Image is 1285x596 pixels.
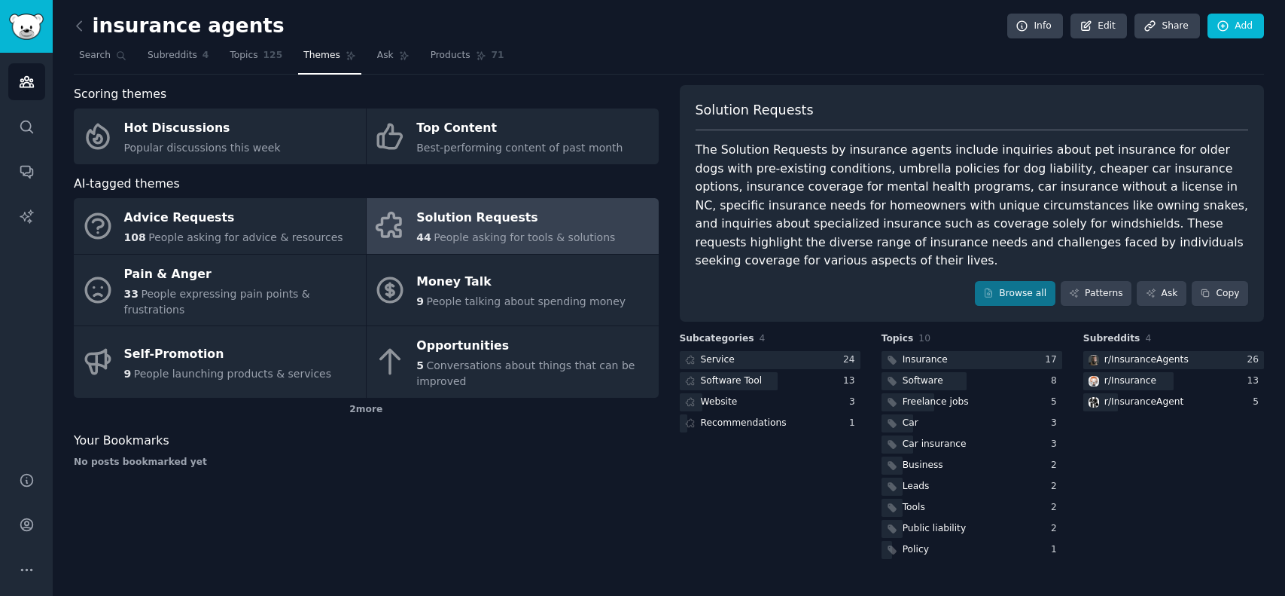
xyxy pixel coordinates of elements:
div: 5 [1051,396,1062,409]
span: 125 [263,49,283,63]
div: Hot Discussions [124,117,281,141]
div: r/ InsuranceAgent [1104,396,1184,409]
div: Advice Requests [124,206,343,231]
span: 10 [918,333,930,344]
div: r/ InsuranceAgents [1104,353,1189,367]
div: Self-Promotion [124,342,332,366]
div: Policy [903,543,929,557]
a: Business2 [882,457,1062,475]
div: Website [701,396,738,409]
img: InsuranceAgent [1089,397,1099,408]
div: 8 [1051,374,1062,388]
div: 2 [1051,480,1062,494]
div: Tools [903,501,925,515]
span: Ask [377,49,394,63]
div: Car insurance [903,438,967,451]
span: Subcategories [680,332,754,346]
a: Money Talk9People talking about spending money [367,255,659,326]
span: 44 [416,231,431,243]
a: Self-Promotion9People launching products & services [74,326,366,398]
span: Scoring themes [74,85,166,104]
a: Insurancer/Insurance13 [1083,372,1264,391]
div: Solution Requests [416,206,615,231]
div: Software Tool [701,374,763,388]
a: Recommendations1 [680,414,860,433]
div: Money Talk [416,270,626,295]
a: Subreddits4 [142,44,214,75]
a: Pain & Anger33People expressing pain points & frustrations [74,255,366,326]
div: Public liability [903,522,967,536]
div: Freelance jobs [903,396,969,409]
span: 5 [416,359,424,371]
div: No posts bookmarked yet [74,456,659,469]
a: InsuranceAgentr/InsuranceAgent5 [1083,393,1264,412]
a: Car3 [882,414,1062,433]
span: People expressing pain points & frustrations [124,288,310,316]
span: 108 [124,231,146,243]
span: Your Bookmarks [74,432,169,451]
div: 1 [1051,543,1062,557]
span: People talking about spending money [427,295,626,307]
a: Software8 [882,372,1062,391]
a: Leads2 [882,478,1062,497]
img: Insurance [1089,376,1099,387]
div: Recommendations [701,417,787,430]
a: Topics125 [224,44,288,75]
div: 2 [1051,501,1062,515]
a: Themes [298,44,361,75]
div: 26 [1247,353,1264,367]
a: Ask [1137,281,1186,307]
a: Products71 [425,44,510,75]
a: Share [1134,14,1199,39]
span: 33 [124,288,139,300]
span: People launching products & services [134,368,331,380]
a: Policy1 [882,541,1062,560]
span: Themes [303,49,340,63]
div: 13 [843,374,860,388]
div: 5 [1253,396,1264,409]
span: AI-tagged themes [74,175,180,194]
a: Solution Requests44People asking for tools & solutions [367,198,659,254]
div: Service [701,353,735,367]
a: Service24 [680,351,860,370]
a: Website3 [680,393,860,412]
span: Best-performing content of past month [416,142,623,154]
a: Advice Requests108People asking for advice & resources [74,198,366,254]
img: GummySearch logo [9,14,44,40]
a: Freelance jobs5 [882,393,1062,412]
div: 3 [849,396,860,409]
span: Products [431,49,470,63]
span: Conversations about things that can be improved [416,359,635,387]
div: Business [903,459,943,472]
div: 2 [1051,459,1062,472]
span: 4 [1145,333,1151,344]
span: 71 [492,49,504,63]
a: Search [74,44,132,75]
a: Opportunities5Conversations about things that can be improved [367,326,659,398]
span: Topics [230,49,257,63]
span: Solution Requests [696,101,814,120]
span: People asking for advice & resources [148,231,343,243]
span: Subreddits [1083,332,1140,346]
button: Copy [1192,281,1248,307]
div: Car [903,417,918,430]
a: Edit [1070,14,1127,39]
div: Insurance [903,353,948,367]
div: 2 [1051,522,1062,536]
div: 3 [1051,417,1062,430]
a: Insurance17 [882,351,1062,370]
span: Search [79,49,111,63]
a: Hot DiscussionsPopular discussions this week [74,109,366,164]
div: 1 [849,417,860,430]
a: Ask [372,44,415,75]
a: Tools2 [882,499,1062,518]
a: Info [1007,14,1063,39]
a: Public liability2 [882,520,1062,539]
span: 9 [416,295,424,307]
div: Opportunities [416,335,650,359]
span: Topics [882,332,914,346]
a: Software Tool13 [680,372,860,391]
img: InsuranceAgents [1089,355,1099,365]
div: 2 more [74,398,659,422]
div: Leads [903,480,930,494]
